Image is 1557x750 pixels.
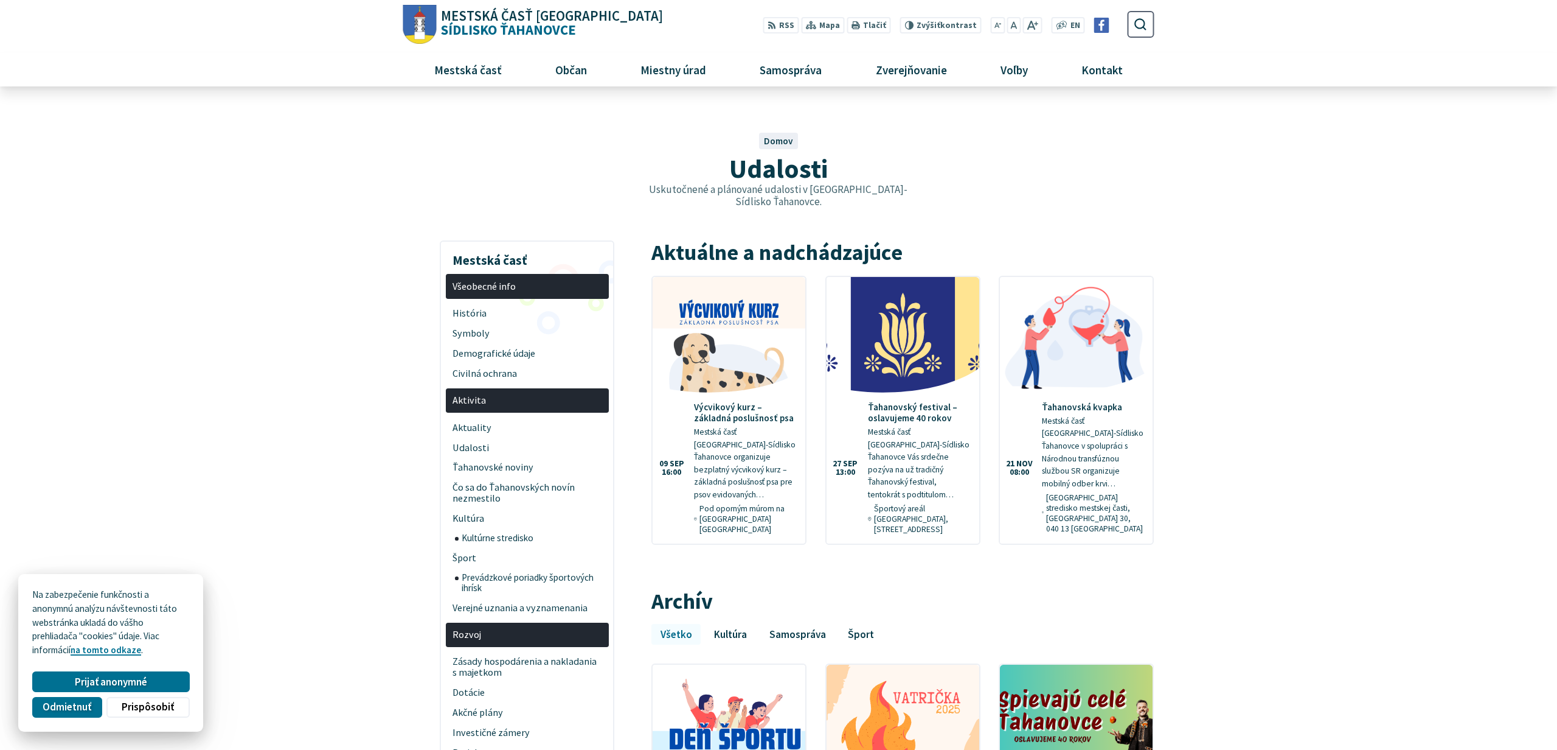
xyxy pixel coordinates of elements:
span: Aktivita [453,391,602,411]
span: 21 [1006,460,1014,468]
span: Zverejňovanie [871,53,951,86]
a: Prevádzkové poriadky športových ihrísk [455,568,609,598]
span: Sídlisko Ťahanovce [436,9,663,37]
a: Investičné zámery [446,723,609,743]
span: 13:00 [833,468,858,477]
a: Mapa [801,17,844,33]
button: Nastaviť pôvodnú veľkosť písma [1007,17,1021,33]
h3: Mestská časť [446,244,609,270]
a: Kultúrne stredisko [455,529,609,548]
span: Prispôsobiť [122,701,174,713]
a: Čo sa do Ťahanovských novín nezmestilo [446,478,609,509]
span: nov [1016,460,1033,468]
span: Voľby [996,53,1032,86]
a: Rozvoj [446,623,609,648]
a: Všeobecné info [446,274,609,299]
span: Odmietnuť [43,701,91,713]
span: Samospráva [755,53,827,86]
a: Kultúra [446,509,609,529]
a: Mestská časť [412,53,524,86]
button: Prispôsobiť [106,697,189,718]
a: Voľby [978,53,1050,86]
a: Dotácie [446,682,609,703]
h4: Ťahanovská kvapka [1042,402,1144,413]
a: Domov [764,135,793,147]
span: Udalosti [729,152,828,185]
span: Verejné uznania a vyznamenania [453,598,602,618]
a: Všetko [651,624,701,645]
a: Aktivita [446,388,609,413]
a: Ťahanovské noviny [446,458,609,478]
h2: Aktuálne a nadchádzajúce [651,240,1154,265]
span: kontrast [917,21,977,30]
span: Zvýšiť [917,20,940,30]
span: Mapa [819,19,840,32]
img: Prejsť na Facebook stránku [1094,18,1109,33]
span: 16:00 [659,468,684,477]
h2: Archív [651,589,1154,614]
span: Civilná ochrana [453,363,602,384]
p: Mestská časť [GEOGRAPHIC_DATA]-Sídlisko Ťahanovce Vás srdečne pozýva na už tradičný Ťahanovský fe... [868,426,970,501]
span: Pod oporným múrom na [GEOGRAPHIC_DATA] [GEOGRAPHIC_DATA] [699,503,796,534]
a: Logo Sídlisko Ťahanovce, prejsť na domovskú stránku. [403,5,662,44]
button: Zvýšiťkontrast [900,17,981,33]
span: Zásady hospodárenia a nakladania s majetkom [453,652,602,683]
span: EN [1070,19,1080,32]
span: 27 [833,460,841,468]
span: Kultúra [453,509,602,529]
button: Odmietnuť [32,697,102,718]
button: Zväčšiť veľkosť písma [1023,17,1042,33]
p: Mestská časť [GEOGRAPHIC_DATA]-Sídlisko Ťahanovce v spolupráci s Národnou transfúznou službou SR ... [1042,415,1144,490]
a: Udalosti [446,438,609,458]
span: RSS [779,19,794,32]
a: Kultúra [706,624,756,645]
a: Miestny úrad [619,53,729,86]
a: Šport [839,624,883,645]
a: Akčné plány [446,703,609,723]
a: Občan [533,53,609,86]
a: Demografické údaje [446,343,609,363]
a: Samospráva [760,624,834,645]
p: Na zabezpečenie funkčnosti a anonymnú analýzu návštevnosti táto webstránka ukladá do vášho prehli... [32,588,189,657]
a: Ťahanovský festival – oslavujeme 40 rokov Mestská časť [GEOGRAPHIC_DATA]-Sídlisko Ťahanovce Vás s... [827,277,979,544]
a: Výcvikový kurz – základná poslušnosť psa Mestská časť [GEOGRAPHIC_DATA]-Sídlisko Ťahanovce organi... [653,277,805,544]
a: História [446,303,609,323]
a: Samospráva [738,53,844,86]
span: Kultúrne stredisko [462,529,602,548]
p: Mestská časť [GEOGRAPHIC_DATA]-Sídlisko Ťahanovce organizuje bezplatný výcvikový kurz – základná ... [694,426,796,501]
span: Občan [551,53,592,86]
span: Prijať anonymné [75,676,147,689]
a: EN [1067,19,1083,32]
span: Mestská časť [GEOGRAPHIC_DATA] [441,9,663,23]
img: Prejsť na domovskú stránku [403,5,436,44]
h4: Výcvikový kurz – základná poslušnosť psa [694,402,796,424]
span: Investičné zámery [453,723,602,743]
button: Zmenšiť veľkosť písma [990,17,1005,33]
span: [GEOGRAPHIC_DATA] stredisko mestskej časti, [GEOGRAPHIC_DATA] 30, 040 13 [GEOGRAPHIC_DATA] [1046,492,1143,534]
a: Šport [446,548,609,568]
span: Ťahanovské noviny [453,458,602,478]
span: Symboly [453,323,602,343]
a: Kontakt [1059,53,1145,86]
span: 09 [659,460,668,468]
a: Civilná ochrana [446,363,609,384]
span: Aktuality [453,418,602,438]
span: Miestny úrad [636,53,711,86]
a: Zásady hospodárenia a nakladania s majetkom [446,652,609,683]
a: RSS [763,17,799,33]
button: Tlačiť [847,17,890,33]
span: sep [843,460,858,468]
span: Športový areál [GEOGRAPHIC_DATA], [STREET_ADDRESS] [874,503,970,534]
a: Aktuality [446,418,609,438]
span: Dotácie [453,682,602,703]
a: Ťahanovská kvapka Mestská časť [GEOGRAPHIC_DATA]-Sídlisko Ťahanovce v spolupráci s Národnou trans... [1000,277,1153,543]
h4: Ťahanovský festival – oslavujeme 40 rokov [868,402,970,424]
a: Zverejňovanie [853,53,969,86]
span: 08:00 [1006,468,1033,477]
span: Šport [453,548,602,568]
span: Rozvoj [453,625,602,645]
a: Verejné uznania a vyznamenania [446,598,609,618]
a: na tomto odkaze [71,644,141,656]
p: Uskutočnené a plánované udalosti v [GEOGRAPHIC_DATA]-Sídlisko Ťahanovce. [640,183,917,208]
